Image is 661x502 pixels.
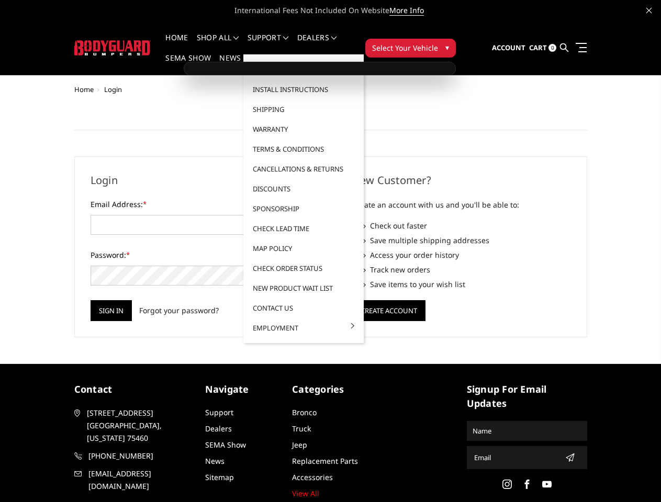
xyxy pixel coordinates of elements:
a: Terms & Conditions [248,139,360,159]
span: 0 [548,44,556,52]
a: Truck [292,424,311,433]
a: More Info [389,5,424,16]
a: Forgot your password? [139,305,219,316]
a: Accessories [292,472,333,482]
a: Support [205,407,233,417]
a: Replacement Parts [292,456,358,466]
a: Check Order Status [248,258,360,278]
li: Save items to your wish list [363,279,571,290]
a: News [219,54,241,75]
span: ▾ [445,42,449,53]
a: Check Lead Time [248,219,360,238]
a: MAP Policy [248,238,360,258]
a: FAQ [248,60,360,79]
input: Sign in [91,300,132,321]
span: [PHONE_NUMBER] [88,450,194,462]
span: Cart [529,43,547,52]
p: Create an account with us and you'll be able to: [352,199,571,211]
label: Email Address: [91,199,309,210]
a: Sponsorship [248,199,360,219]
span: Account [492,43,525,52]
h2: Login [91,173,309,188]
a: Shipping [248,99,360,119]
a: Dealers [205,424,232,433]
a: Install Instructions [248,79,360,99]
a: Home [165,34,188,54]
a: Support [248,34,289,54]
li: Track new orders [363,264,571,275]
a: Bronco [292,407,317,417]
button: Create Account [352,300,425,321]
h1: Sign in [74,104,587,130]
a: Discounts [248,179,360,199]
span: [STREET_ADDRESS] [GEOGRAPHIC_DATA], [US_STATE] 75460 [87,407,193,444]
span: Select Your Vehicle [372,42,438,53]
h5: Categories [292,382,369,396]
li: Access your order history [363,249,571,260]
input: Name [468,423,586,439]
label: Password: [91,249,309,260]
li: Save multiple shipping addresses [363,235,571,246]
span: Login [104,85,122,94]
h5: signup for email updates [467,382,587,410]
h5: contact [74,382,195,396]
a: Employment [248,318,360,338]
a: View All [292,488,319,498]
a: Jeep [292,440,307,450]
img: BODYGUARD BUMPERS [74,40,151,55]
iframe: Chat Widget [609,452,661,502]
li: Check out faster [363,220,571,231]
a: shop all [197,34,239,54]
h2: New Customer? [352,173,571,188]
h5: Navigate [205,382,282,396]
a: Warranty [248,119,360,139]
a: Dealers [297,34,337,54]
a: Sitemap [205,472,234,482]
a: [EMAIL_ADDRESS][DOMAIN_NAME] [74,467,195,493]
a: Cancellations & Returns [248,159,360,179]
a: Account [492,34,525,62]
a: Home [74,85,94,94]
a: Cart 0 [529,34,556,62]
a: SEMA Show [165,54,211,75]
span: [EMAIL_ADDRESS][DOMAIN_NAME] [88,467,194,493]
input: Email [470,449,561,466]
a: Create Account [352,304,425,314]
a: [PHONE_NUMBER] [74,450,195,462]
a: SEMA Show [205,440,246,450]
a: Contact Us [248,298,360,318]
a: New Product Wait List [248,278,360,298]
a: News [205,456,225,466]
button: Select Your Vehicle [365,39,456,58]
